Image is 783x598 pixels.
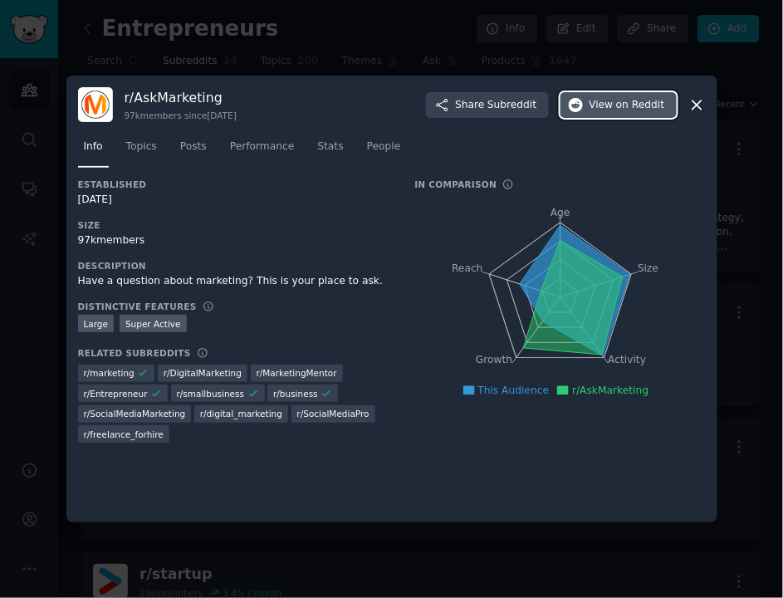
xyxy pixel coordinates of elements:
div: Super Active [120,315,187,332]
div: 97k members since [DATE] [125,110,237,121]
h3: Established [78,179,392,190]
span: Info [84,140,103,154]
a: Performance [224,134,301,168]
span: r/ business [273,388,318,399]
span: Topics [126,140,157,154]
tspan: Age [551,207,570,218]
img: AskMarketing [78,87,113,122]
span: r/ freelance_forhire [84,429,164,440]
h3: Related Subreddits [78,347,191,359]
div: 97k members [78,233,392,248]
h3: Size [78,219,392,231]
tspan: Activity [608,355,646,366]
h3: r/ AskMarketing [125,89,237,106]
span: r/ MarketingMentor [257,367,337,379]
span: Posts [180,140,207,154]
button: Viewon Reddit [560,92,677,119]
div: Have a question about marketing? This is your place to ask. [78,274,392,289]
span: r/ DigitalMarketing [164,367,242,379]
span: r/ SocialMediaPro [297,408,369,419]
button: ShareSubreddit [426,92,548,119]
a: Topics [120,134,163,168]
span: This Audience [478,385,550,396]
a: Info [78,134,109,168]
span: r/ Entrepreneur [84,388,148,399]
tspan: Growth [476,355,512,366]
h3: Description [78,260,392,272]
div: [DATE] [78,193,392,208]
span: Share [455,98,536,113]
span: r/ marketing [84,367,135,379]
span: r/ smallbusiness [177,388,245,399]
span: Stats [318,140,344,154]
span: Subreddit [487,98,536,113]
span: People [367,140,401,154]
a: Stats [312,134,350,168]
span: View [590,98,665,113]
a: Posts [174,134,213,168]
span: on Reddit [616,98,664,113]
tspan: Size [638,263,658,275]
span: r/AskMarketing [572,385,648,396]
div: Large [78,315,115,332]
h3: In Comparison [415,179,497,190]
span: r/ digital_marketing [200,408,282,419]
span: r/ SocialMediaMarketing [84,408,186,419]
tspan: Reach [452,263,483,275]
a: People [361,134,407,168]
h3: Distinctive Features [78,301,197,312]
span: Performance [230,140,295,154]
